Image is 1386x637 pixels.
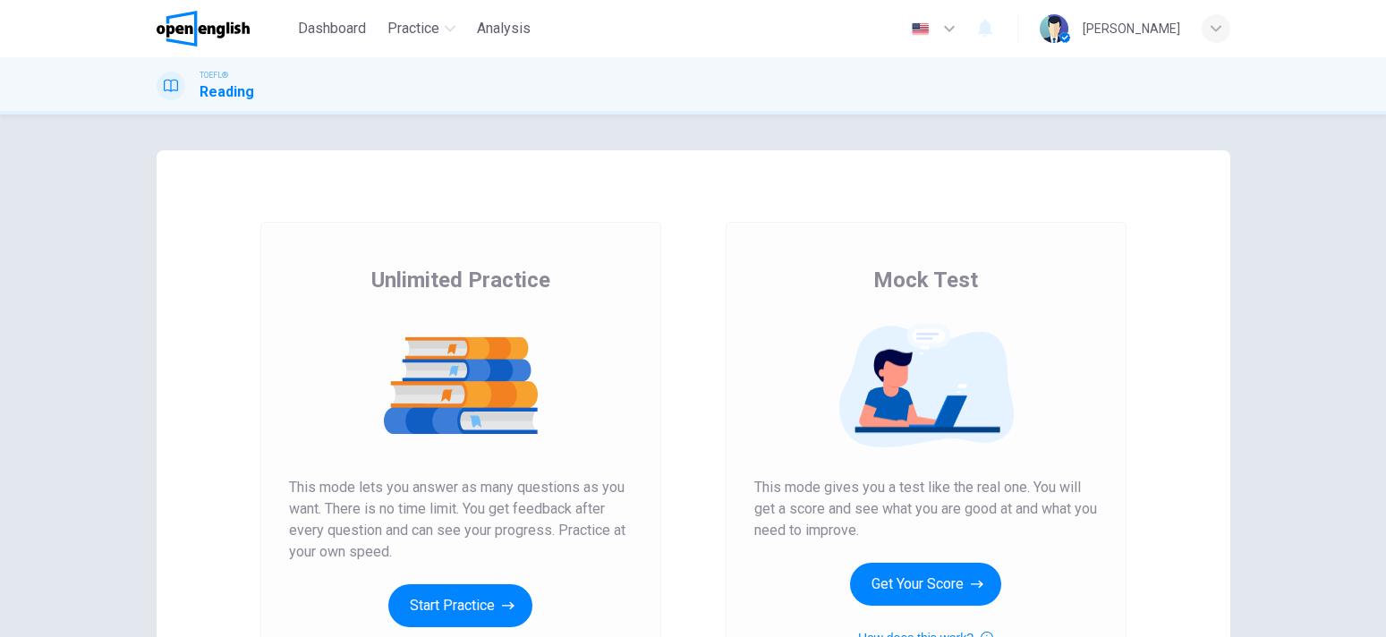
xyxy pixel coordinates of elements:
[873,266,978,294] span: Mock Test
[388,584,532,627] button: Start Practice
[754,477,1098,541] span: This mode gives you a test like the real one. You will get a score and see what you are good at a...
[850,563,1001,606] button: Get Your Score
[157,11,292,47] a: OpenEnglish logo
[380,13,463,45] button: Practice
[477,18,531,39] span: Analysis
[371,266,550,294] span: Unlimited Practice
[387,18,439,39] span: Practice
[470,13,538,45] button: Analysis
[289,477,633,563] span: This mode lets you answer as many questions as you want. There is no time limit. You get feedback...
[1040,14,1068,43] img: Profile picture
[1083,18,1180,39] div: [PERSON_NAME]
[909,22,931,36] img: en
[200,69,228,81] span: TOEFL®
[291,13,373,45] button: Dashboard
[200,81,254,103] h1: Reading
[298,18,366,39] span: Dashboard
[157,11,251,47] img: OpenEnglish logo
